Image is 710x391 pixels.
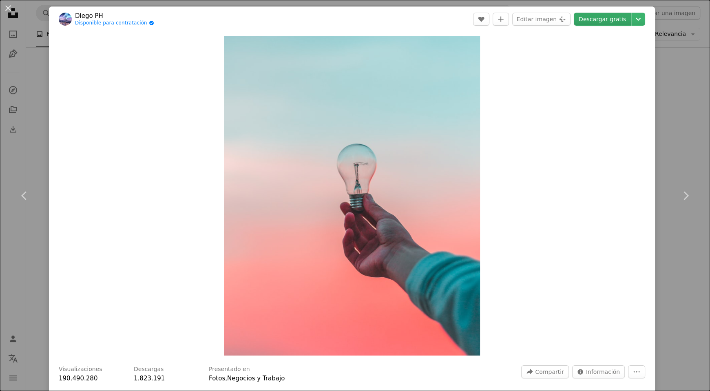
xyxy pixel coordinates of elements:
[227,375,285,382] a: Negocios y Trabajo
[631,13,645,26] button: Elegir el tamaño de descarga
[572,365,625,378] button: Estadísticas sobre esta imagen
[59,13,72,26] img: Ve al perfil de Diego PH
[574,13,631,26] a: Descargar gratis
[224,36,480,356] img: person holding light bulb
[586,366,620,378] span: Información
[134,365,164,373] h3: Descargas
[59,375,97,382] span: 190.490.280
[209,375,225,382] a: Fotos
[59,365,102,373] h3: Visualizaciones
[209,365,250,373] h3: Presentado en
[75,12,154,20] a: Diego PH
[493,13,509,26] button: Añade a la colección
[535,366,564,378] span: Compartir
[521,365,568,378] button: Compartir esta imagen
[224,36,480,356] button: Ampliar en esta imagen
[628,365,645,378] button: Más acciones
[512,13,571,26] button: Editar imagen
[225,375,227,382] span: ,
[75,20,154,27] a: Disponible para contratación
[661,157,710,235] a: Siguiente
[134,375,165,382] span: 1.823.191
[473,13,489,26] button: Me gusta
